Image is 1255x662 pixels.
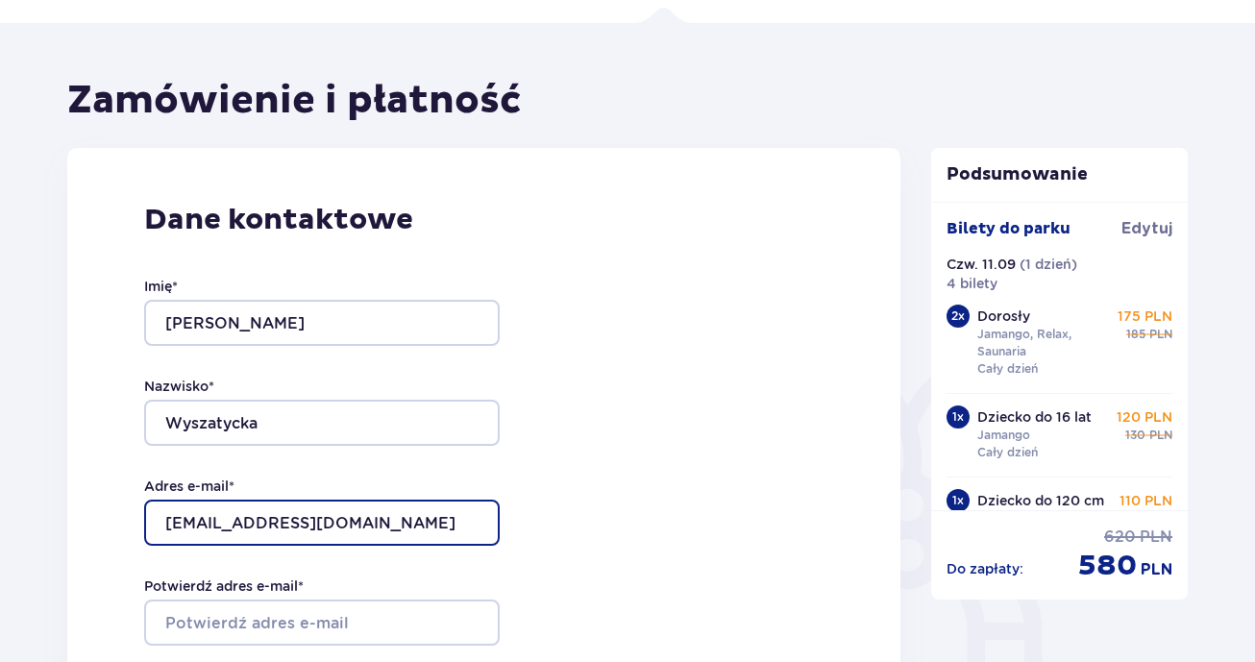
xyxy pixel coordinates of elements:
p: 110 PLN [1120,491,1172,510]
h1: Zamówienie i płatność [67,77,522,125]
p: 580 [1078,548,1137,584]
input: Imię [144,300,500,346]
p: 120 PLN [1117,407,1172,427]
label: Adres e-mail * [144,477,234,496]
div: 2 x [947,305,970,328]
p: Do zapłaty : [947,559,1023,578]
p: Jamango [977,427,1030,444]
input: Potwierdź adres e-mail [144,600,500,646]
p: 4 bilety [947,274,997,293]
p: Dane kontaktowe [144,202,824,238]
p: PLN [1149,326,1172,343]
p: Dziecko do 16 lat [977,407,1092,427]
p: Dorosły [977,306,1030,326]
input: Adres e-mail [144,500,500,546]
p: PLN [1140,527,1172,548]
p: 175 PLN [1118,306,1172,326]
p: Czw. 11.09 [947,255,1016,274]
p: Dziecko do 120 cm [977,491,1104,510]
p: Cały dzień [977,360,1038,378]
p: 185 [1126,326,1145,343]
div: 1 x [947,405,970,429]
p: PLN [1149,427,1172,444]
p: 130 [1125,427,1145,444]
label: Imię * [144,277,178,296]
label: Potwierdź adres e-mail * [144,576,304,596]
label: Nazwisko * [144,377,214,396]
p: PLN [1141,559,1172,580]
div: 1 x [947,489,970,512]
p: 620 [1104,527,1136,548]
p: Cały dzień [977,444,1038,461]
p: Podsumowanie [931,163,1189,186]
p: Jamango, Relax, Saunaria [977,326,1110,360]
p: Bilety do parku [947,218,1070,239]
input: Nazwisko [144,400,500,446]
p: ( 1 dzień ) [1020,255,1077,274]
a: Edytuj [1121,218,1172,239]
